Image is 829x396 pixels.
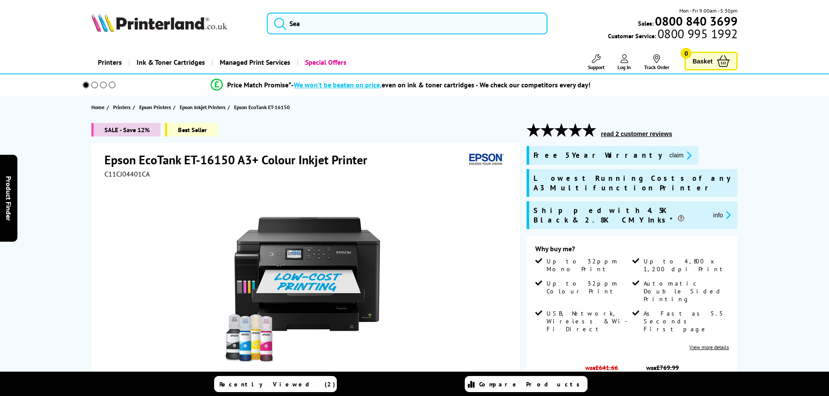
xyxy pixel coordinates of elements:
[234,103,292,112] a: Epson EcoTank ET-16150
[297,51,353,73] a: Special Offers
[104,152,376,168] h1: Epson EcoTank ET-16150 A3+ Colour Inkjet Printer
[692,55,712,67] span: Basket
[595,363,618,372] strike: £641.66
[466,152,506,168] img: Epson
[547,280,630,295] span: Up to 32ppm Colour Print
[180,103,228,112] a: Epson Inkjet Printers
[618,64,631,70] span: Log In
[644,257,727,273] span: Up to 4,800 x 1,200 dpi Print
[91,103,104,112] span: Home
[479,380,584,388] span: Compare Products
[219,380,336,388] span: Recently Viewed (2)
[534,150,662,160] span: Free 5 Year Warranty
[294,80,382,89] span: We won’t be beaten on price,
[644,54,669,70] a: Track Order
[91,51,128,73] a: Printers
[137,51,205,73] span: Ink & Toner Cartridges
[113,103,131,112] span: Printers
[638,19,654,27] span: Sales:
[689,344,729,350] a: View more details
[655,13,738,29] b: 0800 840 3699
[222,196,392,366] img: Epson EcoTank ET-16150
[139,103,171,112] span: Epson Printers
[234,103,290,112] span: Epson EcoTank ET-16150
[618,54,631,70] a: Log In
[91,103,107,112] a: Home
[598,130,675,138] button: read 2 customer reviews
[644,280,727,303] span: Automatic Double Sided Printing
[165,123,218,136] span: Best Seller
[113,103,133,112] a: Printers
[291,80,591,89] div: - even on ink & toner cartridges - We check our competitors every day!
[679,7,738,15] span: Mon - Fri 9:00am - 5:30pm
[711,210,734,220] button: promo-description
[656,363,679,372] strike: £769.99
[547,309,630,333] span: USB, Network, Wireless & Wi-Fi Direct
[642,359,684,372] span: was
[214,376,337,392] a: Recently Viewed (2)
[267,13,547,34] input: Sea
[654,17,738,25] a: 0800 840 3699
[128,51,211,73] a: Ink & Toner Cartridges
[534,173,733,193] span: Lowest Running Costs of any A3 Multifunction Printer
[588,54,604,70] a: Support
[91,13,256,34] a: Printerland Logo
[465,376,587,392] a: Compare Products
[227,80,291,89] span: Price Match Promise*
[608,30,738,40] span: Customer Service:
[685,52,738,70] a: Basket 0
[211,51,297,73] a: Managed Print Services
[180,103,225,112] span: Epson Inkjet Printers
[535,244,729,257] div: Why buy me?
[588,64,604,70] span: Support
[547,257,630,273] span: Up to 32ppm Mono Print
[534,206,706,225] span: Shipped with 4.5K Black & 2.8K CMY Inks*
[4,176,13,220] span: Product Finder
[644,309,727,333] span: As Fast as 5.5 Seconds First page
[71,77,731,93] li: modal_Promise
[91,13,227,32] img: Printerland Logo
[581,359,622,372] span: was
[681,48,691,59] span: 0
[91,123,161,136] span: SALE - Save 12%
[656,30,738,38] span: 0800 995 1992
[139,103,173,112] a: Epson Printers
[104,170,150,178] span: C11CJ04401CA
[667,150,694,160] button: promo-description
